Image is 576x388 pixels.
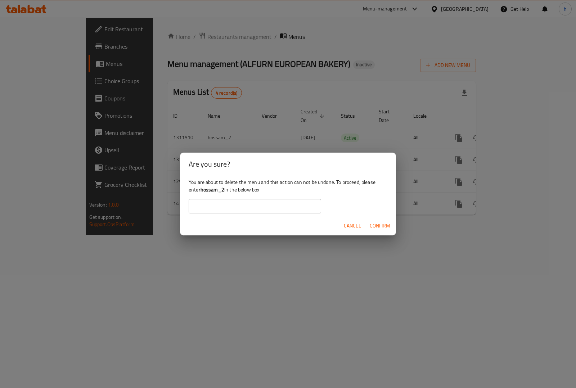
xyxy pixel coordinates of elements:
[370,221,390,230] span: Confirm
[180,176,396,216] div: You are about to delete the menu and this action can not be undone. To proceed, please enter in t...
[367,219,393,233] button: Confirm
[341,219,364,233] button: Cancel
[189,158,387,170] h2: Are you sure?
[201,185,224,194] b: hossam_2
[344,221,361,230] span: Cancel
